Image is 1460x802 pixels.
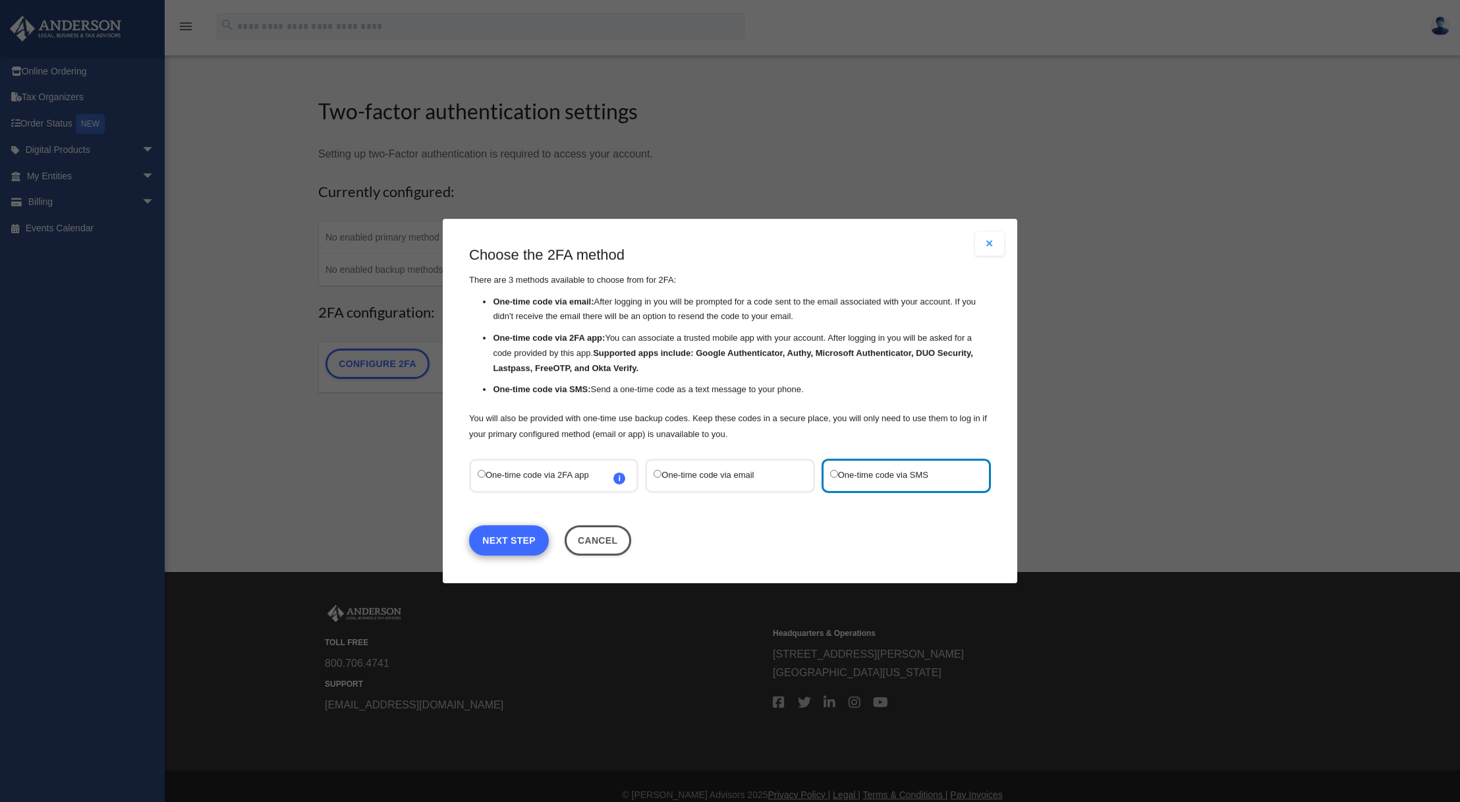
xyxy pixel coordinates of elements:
li: Send a one-time code as a text message to your phone. [493,383,991,398]
span: i [613,473,625,484]
label: One-time code via SMS [830,467,969,484]
h3: Choose the 2FA method [469,245,991,266]
strong: One-time code via 2FA app: [493,333,605,343]
strong: One-time code via SMS: [493,385,590,395]
strong: One-time code via email: [493,297,594,306]
div: There are 3 methods available to choose from for 2FA: [469,245,991,442]
li: You can associate a trusted mobile app with your account. After logging in you will be asked for ... [493,331,991,376]
button: Close modal [975,232,1004,256]
label: One-time code via email [654,467,793,484]
p: You will also be provided with one-time use backup codes. Keep these codes in a secure place, you... [469,411,991,442]
a: Next Step [469,525,549,556]
input: One-time code via email [654,470,661,478]
input: One-time code via SMS [830,470,838,478]
input: One-time code via 2FA appi [478,470,486,478]
button: Close this dialog window [565,525,631,556]
li: After logging in you will be prompted for a code sent to the email associated with your account. ... [493,295,991,325]
label: One-time code via 2FA app [478,467,617,484]
strong: Supported apps include: Google Authenticator, Authy, Microsoft Authenticator, DUO Security, Lastp... [493,348,972,373]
